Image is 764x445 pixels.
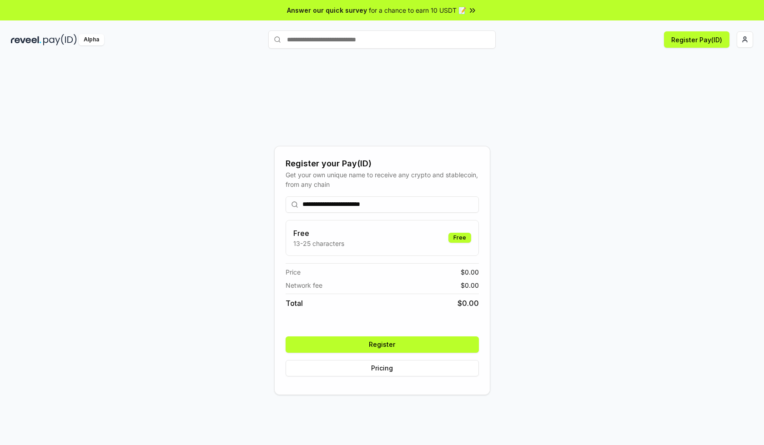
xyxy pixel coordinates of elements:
div: Alpha [79,34,104,45]
img: reveel_dark [11,34,41,45]
button: Register Pay(ID) [664,31,729,48]
span: for a chance to earn 10 USDT 📝 [369,5,466,15]
span: Price [286,267,301,277]
span: Answer our quick survey [287,5,367,15]
img: pay_id [43,34,77,45]
span: Total [286,298,303,309]
div: Free [448,233,471,243]
p: 13-25 characters [293,239,344,248]
span: $ 0.00 [461,267,479,277]
span: $ 0.00 [457,298,479,309]
button: Register [286,336,479,353]
div: Register your Pay(ID) [286,157,479,170]
span: $ 0.00 [461,280,479,290]
div: Get your own unique name to receive any crypto and stablecoin, from any chain [286,170,479,189]
span: Network fee [286,280,322,290]
button: Pricing [286,360,479,376]
h3: Free [293,228,344,239]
